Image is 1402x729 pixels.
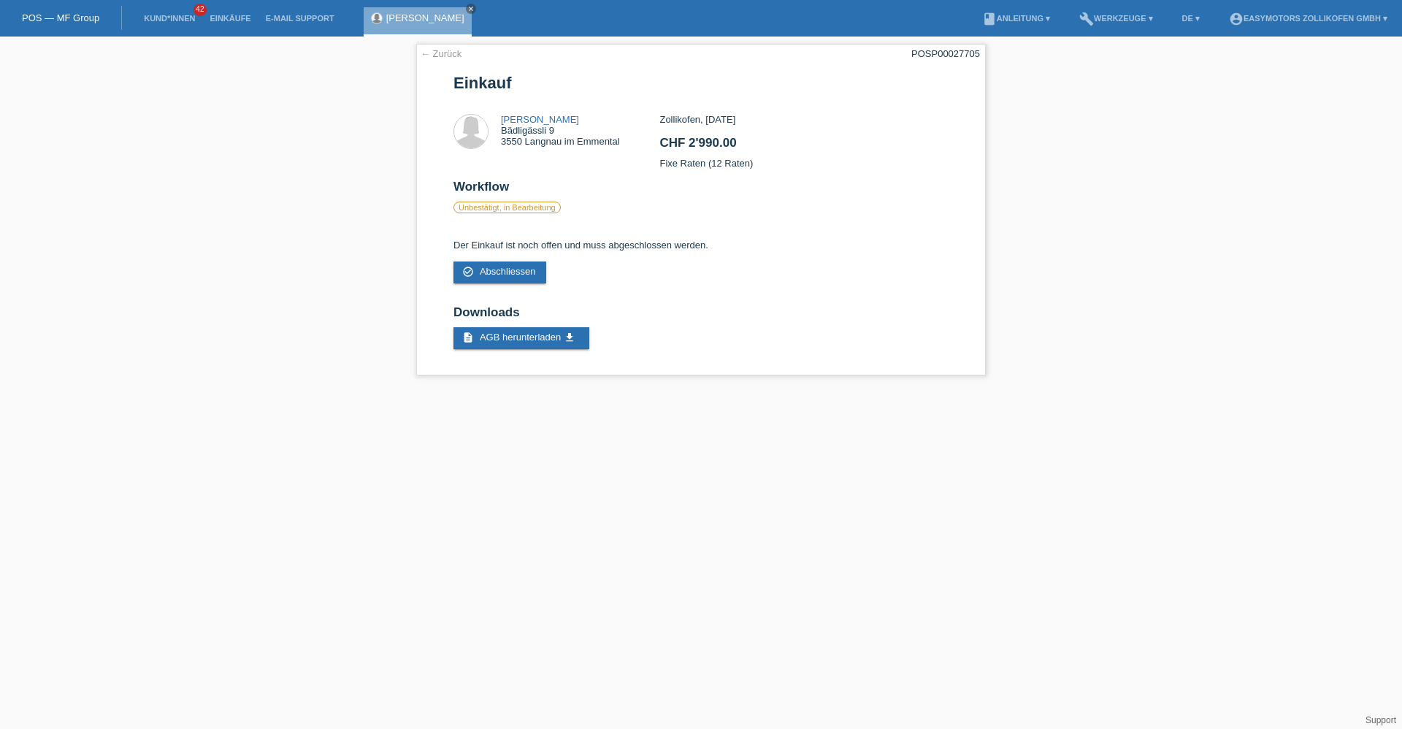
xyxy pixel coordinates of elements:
a: bookAnleitung ▾ [975,14,1057,23]
span: 42 [194,4,207,16]
a: Einkäufe [202,14,258,23]
a: E-Mail Support [258,14,342,23]
i: build [1079,12,1094,26]
a: DE ▾ [1175,14,1207,23]
h2: CHF 2'990.00 [659,136,948,158]
label: Unbestätigt, in Bearbeitung [453,202,561,213]
h2: Workflow [453,180,949,202]
h2: Downloads [453,305,949,327]
div: Bädligässli 9 3550 Langnau im Emmental [501,114,620,147]
p: Der Einkauf ist noch offen und muss abgeschlossen werden. [453,240,949,251]
a: ← Zurück [421,48,461,59]
a: Support [1365,715,1396,725]
i: description [462,332,474,343]
i: close [467,5,475,12]
a: POS — MF Group [22,12,99,23]
a: close [466,4,476,14]
a: [PERSON_NAME] [501,114,579,125]
i: check_circle_outline [462,266,474,278]
div: POSP00027705 [911,48,980,59]
a: account_circleEasymotors Zollikofen GmbH ▾ [1222,14,1395,23]
a: [PERSON_NAME] [386,12,464,23]
a: check_circle_outline Abschliessen [453,262,546,283]
span: Abschliessen [480,266,536,277]
span: AGB herunterladen [480,332,561,343]
i: get_app [564,332,575,343]
a: description AGB herunterladen get_app [453,327,589,349]
div: Zollikofen, [DATE] Fixe Raten (12 Raten) [659,114,948,180]
h1: Einkauf [453,74,949,92]
a: buildWerkzeuge ▾ [1072,14,1160,23]
i: account_circle [1229,12,1244,26]
i: book [982,12,997,26]
a: Kund*innen [137,14,202,23]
